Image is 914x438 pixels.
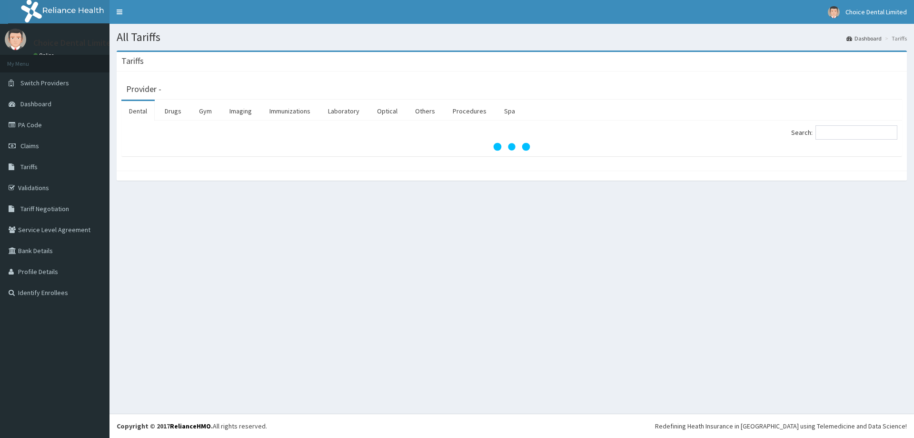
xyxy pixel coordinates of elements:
[121,57,144,65] h3: Tariffs
[262,101,318,121] a: Immunizations
[883,34,907,42] li: Tariffs
[33,52,56,59] a: Online
[407,101,443,121] a: Others
[33,39,116,47] p: Choice Dental Limited
[121,101,155,121] a: Dental
[126,85,161,93] h3: Provider -
[320,101,367,121] a: Laboratory
[20,163,38,171] span: Tariffs
[20,204,69,213] span: Tariff Negotiation
[815,125,897,140] input: Search:
[845,8,907,16] span: Choice Dental Limited
[655,421,907,431] div: Redefining Heath Insurance in [GEOGRAPHIC_DATA] using Telemedicine and Data Science!
[493,128,531,166] svg: audio-loading
[369,101,405,121] a: Optical
[828,6,840,18] img: User Image
[109,414,914,438] footer: All rights reserved.
[20,100,51,108] span: Dashboard
[445,101,494,121] a: Procedures
[157,101,189,121] a: Drugs
[497,101,523,121] a: Spa
[20,142,39,150] span: Claims
[117,422,213,430] strong: Copyright © 2017 .
[222,101,259,121] a: Imaging
[191,101,219,121] a: Gym
[791,125,897,140] label: Search:
[170,422,211,430] a: RelianceHMO
[846,34,882,42] a: Dashboard
[20,79,69,87] span: Switch Providers
[117,31,907,43] h1: All Tariffs
[5,29,26,50] img: User Image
